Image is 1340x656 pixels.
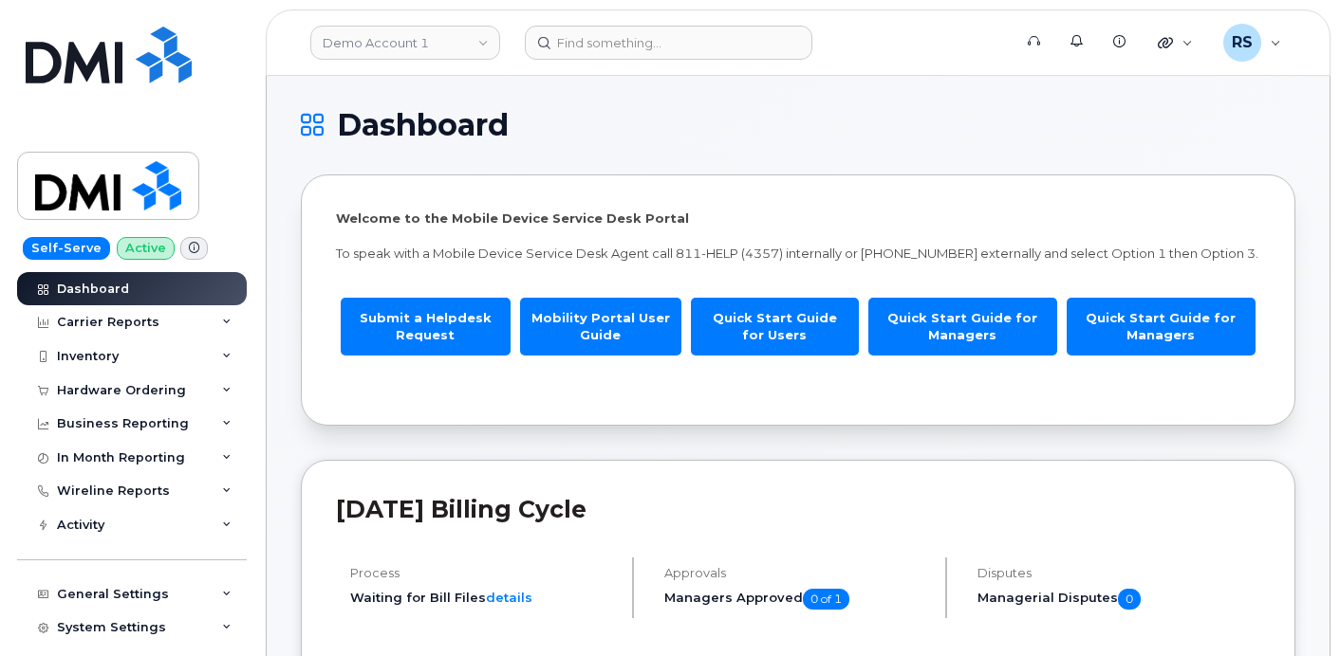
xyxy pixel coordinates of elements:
[1067,298,1256,355] a: Quick Start Guide for Managers
[520,298,681,355] a: Mobility Portal User Guide
[664,566,930,580] h4: Approvals
[336,210,1260,228] p: Welcome to the Mobile Device Service Desk Portal
[341,298,511,355] a: Submit a Helpdesk Request
[803,589,849,610] span: 0 of 1
[868,298,1057,355] a: Quick Start Guide for Managers
[350,589,616,607] li: Waiting for Bill Files
[977,589,1260,610] h5: Managerial Disputes
[486,590,532,605] a: details
[336,495,1260,523] h2: [DATE] Billing Cycle
[1118,589,1141,610] span: 0
[977,566,1260,580] h4: Disputes
[350,566,616,580] h4: Process
[664,589,930,610] h5: Managers Approved
[337,111,509,139] span: Dashboard
[691,298,859,355] a: Quick Start Guide for Users
[336,245,1260,263] p: To speak with a Mobile Device Service Desk Agent call 811-HELP (4357) internally or [PHONE_NUMBER...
